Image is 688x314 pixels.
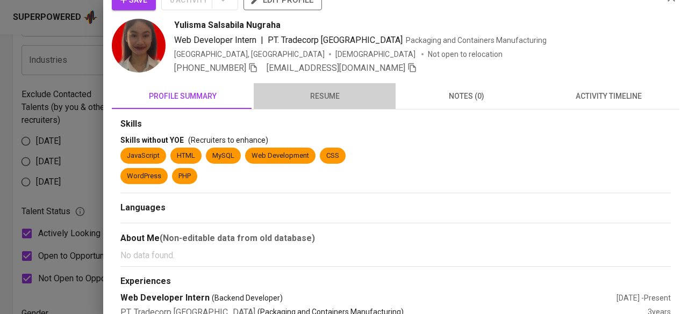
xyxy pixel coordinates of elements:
div: Languages [120,202,671,214]
span: [PHONE_NUMBER] [174,63,246,73]
span: | [261,34,263,47]
div: MySQL [212,151,234,161]
span: (Backend Developer) [212,293,283,303]
img: 10be3dfdb1eae63e675931c982c3d43a.jpeg [112,19,166,72]
span: notes (0) [402,90,531,103]
div: WordPress [127,171,161,181]
div: JavaScript [127,151,160,161]
span: activity timeline [544,90,673,103]
div: HTML [177,151,195,161]
span: [DEMOGRAPHIC_DATA] [335,49,417,60]
b: (Non-editable data from old database) [160,233,315,243]
span: [EMAIL_ADDRESS][DOMAIN_NAME] [267,63,405,73]
div: About Me [120,232,671,245]
span: profile summary [118,90,247,103]
span: resume [260,90,389,103]
div: [GEOGRAPHIC_DATA], [GEOGRAPHIC_DATA] [174,49,325,60]
p: No data found. [120,249,671,262]
span: (Recruiters to enhance) [188,136,268,144]
span: Skills without YOE [120,136,184,144]
span: PT. Tradecorp [GEOGRAPHIC_DATA] [268,35,403,45]
span: Web Developer Intern [174,35,256,45]
span: Yulisma Salsabila Nugraha [174,19,281,32]
div: Experiences [120,275,671,288]
div: CSS [326,151,339,161]
div: [DATE] - Present [617,293,671,303]
div: Web Development [252,151,309,161]
div: PHP [178,171,191,181]
p: Not open to relocation [428,49,503,60]
span: Packaging and Containers Manufacturing [406,36,547,45]
div: Web Developer Intern [120,292,617,304]
div: Skills [120,118,671,130]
